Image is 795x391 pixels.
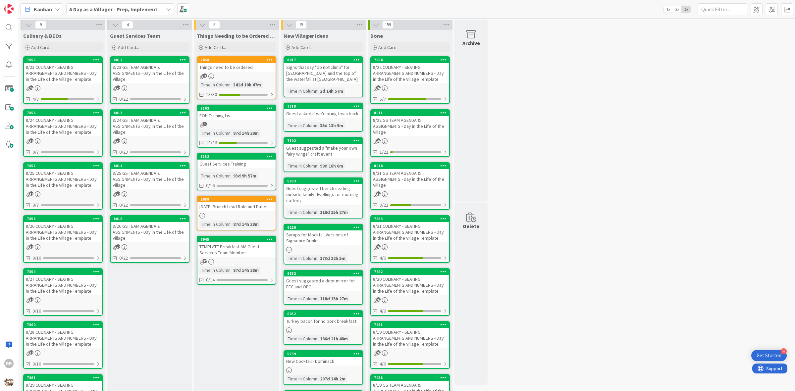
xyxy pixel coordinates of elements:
a: 6945TEMPLATE Breakfast AM Guest Services Team MemberTime in Column:87d 14h 28m0/14 [197,236,276,285]
div: 8017 [284,57,362,63]
div: Time in Column [286,122,317,129]
div: 7958 [374,375,449,380]
div: 7852 [371,269,449,275]
div: 78558/23 CULINARY - SEATING ARRANGEMENTS AND NUMBERS - Day in the Life of the Village Template [24,57,102,83]
a: 78578/25 CULINARY - SEATING ARRANGEMENTS AND NUMBERS - Day in the Life of the Village Template0/7 [23,162,103,210]
div: 80128/23 GS TEAM AGENDA & ASSIGNMENTS - Day in the Life of the Village [111,57,189,83]
div: 7860 [24,322,102,328]
span: 27 [116,138,120,143]
span: 3x [682,6,691,13]
span: : [231,267,232,274]
div: 7859 [24,269,102,275]
div: 7857 [24,163,102,169]
div: Time in Column [199,267,231,274]
div: 7856 [27,111,102,115]
div: 7856 [24,110,102,116]
span: Add Card... [291,44,313,50]
span: Guest Services Team [110,32,160,39]
div: Syrups for Mocktail Versions of Signature Drinks [284,230,362,245]
input: Quick Filter... [698,3,747,15]
span: 9 [35,21,46,29]
a: 7103FOH Training ListTime in Column:87d 14h 28m13/36 [197,105,276,148]
div: 80118/22 GS TEAM AGENDA & ASSIGNMENTS - Day in the Life of the Village [371,110,449,136]
div: 87d 14h 28m [232,220,260,228]
a: 2689[DATE] Brunch Lead Role and DutiesTime in Column:87d 14h 28m [197,196,276,230]
div: 7857 [27,164,102,168]
div: 80108/21 GS TEAM AGENDA & ASSIGNMENTS - Day in the Life of the Village [371,163,449,189]
div: 7152 [200,154,276,159]
span: : [317,162,318,170]
span: 42 [29,85,33,90]
span: 0/10 [32,361,41,367]
div: 118d 15h 27m [318,295,349,302]
div: 173d 12h 5m [318,255,347,262]
a: 78548/22 CULINARY - SEATING ARRANGEMENTS AND NUMBERS - Day in the Life of the Village Template5/7 [370,56,450,104]
div: 78528/20 CULINARY - SEATING ARRANGEMENTS AND NUMBERS - Day in the Life of the Village Template [371,269,449,295]
span: 37 [29,138,33,143]
div: Time in Column [286,162,317,170]
div: Archive [462,39,480,47]
div: 78608/28 CULINARY - SEATING ARRANGEMENTS AND NUMBERS - Day in the Life of the Village Template [24,322,102,348]
div: 7860 [27,322,102,327]
div: 2858 [200,58,276,62]
a: 78518/19 CULINARY - SEATING ARRANGEMENTS AND NUMBERS - Day in the Life of the Village Template4/6 [370,321,450,369]
div: Guest suggested a door mirror for FFC and OFC [284,276,362,291]
span: 0/7 [32,149,39,156]
div: 8/26 CULINARY - SEATING ARRANGEMENTS AND NUMBERS - Day in the Life of the Village Template [24,222,102,242]
span: 0/7 [32,202,39,209]
span: 0/10 [32,255,41,262]
div: 8/21 GS TEAM AGENDA & ASSIGNMENTS - Day in the Life of the Village [371,169,449,189]
a: 78528/20 CULINARY - SEATING ARRANGEMENTS AND NUMBERS - Day in the Life of the Village Template4/6 [370,268,450,316]
span: Culinary & BEOs [23,32,62,39]
div: 78588/26 CULINARY - SEATING ARRANGEMENTS AND NUMBERS - Day in the Life of the Village Template [24,216,102,242]
span: 40 [376,244,381,249]
b: A Day as a Villager - Prep, Implement and Execute [69,6,187,13]
a: 78588/26 CULINARY - SEATING ARRANGEMENTS AND NUMBERS - Day in the Life of the Village Template0/10 [23,215,103,263]
a: 7102Guest suggested a "make your own fairy wings" craft eventTime in Column:99d 18h 6m [284,137,363,172]
span: 40 [376,297,381,302]
span: Things Needing to be Ordered - PUT IN CARD, Don't make new card [197,32,276,39]
span: Add Card... [118,44,139,50]
div: 207d 14h 2m [318,375,347,382]
span: : [317,209,318,216]
div: 5739 [287,352,362,356]
div: Guest suggested a "make your own fairy wings" craft event [284,144,362,158]
div: FOH Training List [197,111,276,120]
div: Time in Column [286,375,317,382]
div: 5739 [284,351,362,357]
span: : [231,172,232,179]
div: 7853 [371,216,449,222]
a: 80148/25 GS TEAM AGENDA & ASSIGNMENTS - Day in the Life of the Village0/22 [110,162,189,210]
div: 7102 [284,138,362,144]
a: 5739New Cocktail - DominackTime in Column:207d 14h 2m [284,350,363,385]
div: 6945TEMPLATE Breakfast AM Guest Services Team Member [197,236,276,257]
a: 80158/26 GS TEAM AGENDA & ASSIGNMENTS - Day in the Life of the Village0/22 [110,215,189,263]
div: 7102Guest suggested a "make your own fairy wings" craft event [284,138,362,158]
div: Time in Column [199,220,231,228]
div: 8015 [111,216,189,222]
span: 0/14 [206,276,215,283]
div: 6832 [287,271,362,276]
span: 4 [122,21,133,29]
a: 78568/24 CULINARY - SEATING ARRANGEMENTS AND NUMBERS - Day in the Life of the Village Template0/7 [23,109,103,157]
a: 2858Things need to be orderedTime in Column:341d 10h 47m13/30 [197,56,276,99]
div: Time in Column [199,81,231,88]
div: 341d 10h 47m [232,81,263,88]
div: 7861 [27,375,102,380]
div: Time in Column [286,87,317,95]
span: 4 [203,73,207,78]
a: 6226Syrups for Mocktail Versions of Signature DrinksTime in Column:173d 12h 5m [284,224,363,265]
span: 27 [116,191,120,196]
span: 42 [376,85,381,90]
span: 0/16 [206,182,215,189]
div: 8014 [114,164,189,168]
div: 4 [781,348,787,354]
a: 6832Guest suggested a door mirror for FFC and OFCTime in Column:118d 15h 27m [284,270,363,305]
div: Open Get Started checklist, remaining modules: 4 [751,350,787,361]
div: Guest asked if we'd bring trivia back [284,109,362,118]
div: 7851 [374,322,449,327]
div: 7855 [27,58,102,62]
span: 159 [382,21,394,29]
div: RR [4,359,14,368]
div: [DATE] Brunch Lead Role and Duties [197,202,276,211]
